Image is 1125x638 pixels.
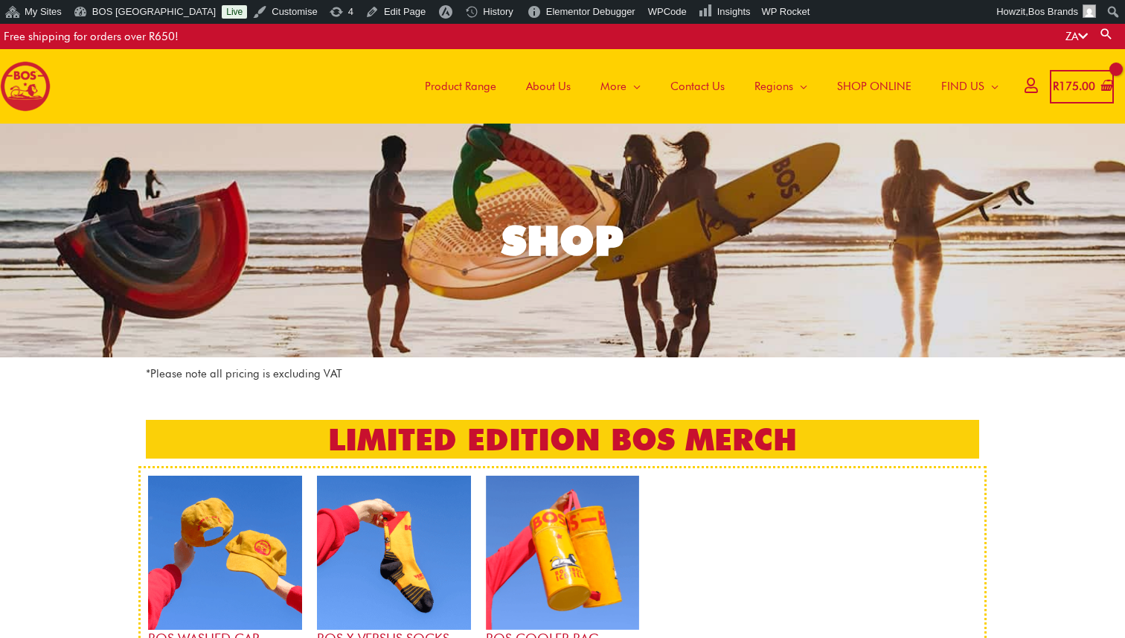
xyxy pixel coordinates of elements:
nav: Site Navigation [399,49,1013,124]
a: View Shopping Cart, 1 items [1050,70,1114,103]
a: Live [222,5,247,19]
img: bos cooler bag [486,476,640,630]
a: About Us [511,49,586,124]
a: SHOP ONLINE [822,49,926,124]
span: Contact Us [670,64,725,109]
bdi: 175.00 [1053,80,1095,93]
span: FIND US [941,64,984,109]
h2: LIMITED EDITION BOS MERCH [146,420,979,459]
span: SHOP ONLINE [837,64,911,109]
span: Bos Brands [1028,6,1078,17]
span: About Us [526,64,571,109]
img: bos cap [148,476,302,630]
a: Regions [740,49,822,124]
span: More [600,64,626,109]
div: Free shipping for orders over R650! [4,24,179,49]
a: Contact Us [656,49,740,124]
img: bos x versus socks [317,476,471,630]
p: *Please note all pricing is excluding VAT [146,365,979,383]
a: Search button [1099,27,1114,41]
span: Product Range [425,64,496,109]
div: SHOP [501,220,624,261]
span: Regions [754,64,793,109]
span: R [1053,80,1059,93]
a: Product Range [410,49,511,124]
a: ZA [1065,30,1088,43]
a: More [586,49,656,124]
